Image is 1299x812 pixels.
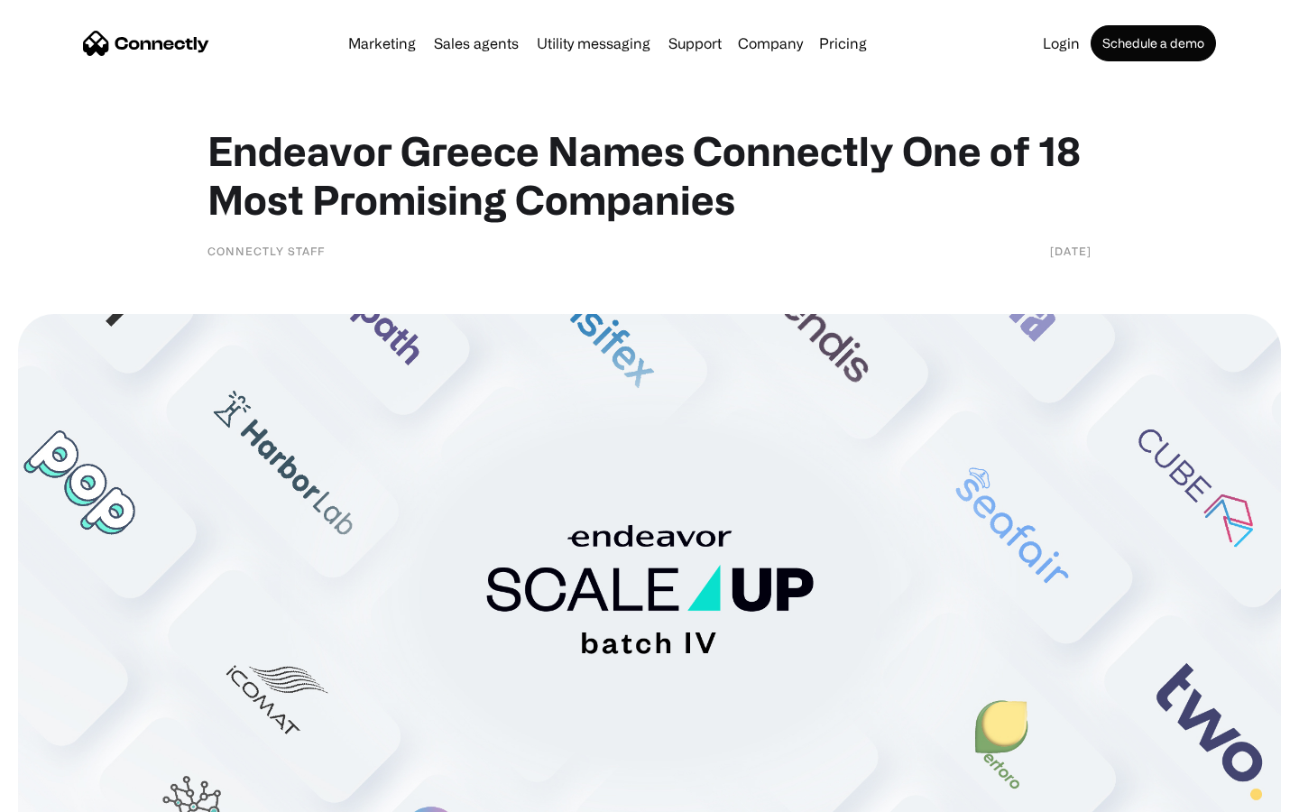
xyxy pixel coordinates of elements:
[207,126,1092,224] h1: Endeavor Greece Names Connectly One of 18 Most Promising Companies
[36,780,108,806] ul: Language list
[1036,36,1087,51] a: Login
[341,36,423,51] a: Marketing
[661,36,729,51] a: Support
[207,242,325,260] div: Connectly Staff
[738,31,803,56] div: Company
[1091,25,1216,61] a: Schedule a demo
[83,30,209,57] a: home
[530,36,658,51] a: Utility messaging
[812,36,874,51] a: Pricing
[1050,242,1092,260] div: [DATE]
[18,780,108,806] aside: Language selected: English
[732,31,808,56] div: Company
[427,36,526,51] a: Sales agents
